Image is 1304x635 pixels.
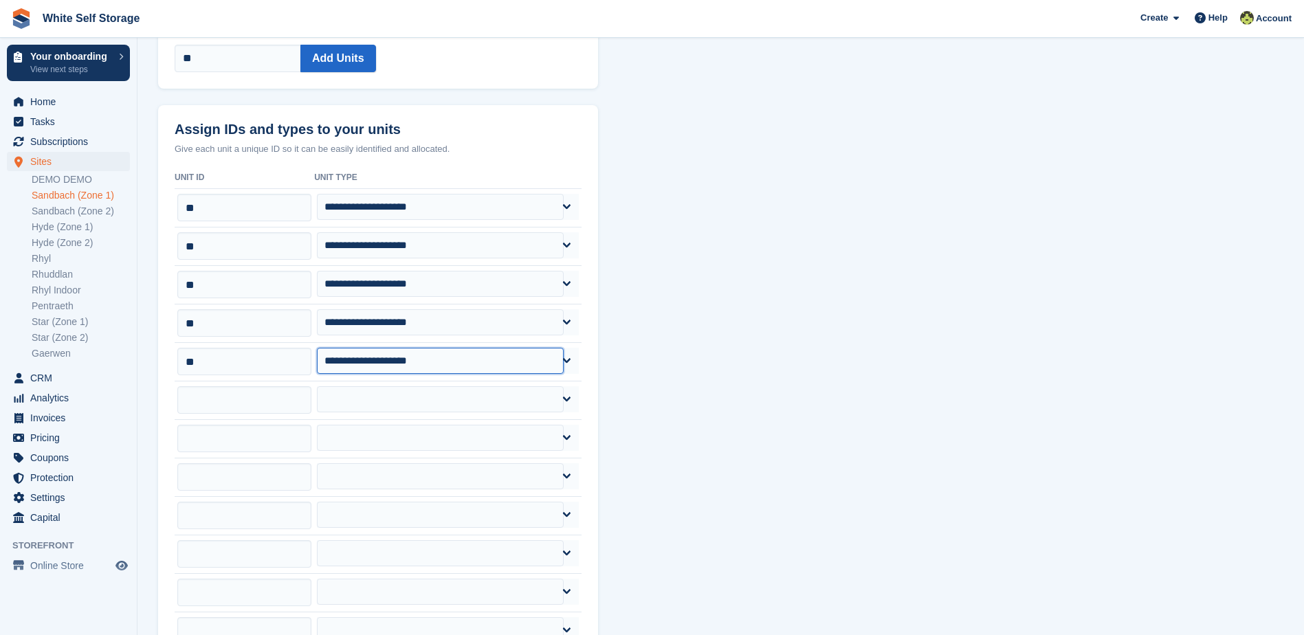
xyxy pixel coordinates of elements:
[30,112,113,131] span: Tasks
[7,92,130,111] a: menu
[32,173,130,186] a: DEMO DEMO
[32,284,130,297] a: Rhyl Indoor
[175,142,582,156] p: Give each unit a unique ID so it can be easily identified and allocated.
[7,408,130,427] a: menu
[7,448,130,467] a: menu
[30,508,113,527] span: Capital
[32,331,130,344] a: Star (Zone 2)
[7,152,130,171] a: menu
[113,557,130,574] a: Preview store
[175,167,314,189] th: Unit ID
[7,45,130,81] a: Your onboarding View next steps
[7,488,130,507] a: menu
[7,112,130,131] a: menu
[32,205,130,218] a: Sandbach (Zone 2)
[12,539,137,553] span: Storefront
[7,508,130,527] a: menu
[32,315,130,328] a: Star (Zone 1)
[7,388,130,408] a: menu
[32,347,130,360] a: Gaerwen
[32,300,130,313] a: Pentraeth
[314,167,582,189] th: Unit Type
[30,368,113,388] span: CRM
[1208,11,1228,25] span: Help
[7,556,130,575] a: menu
[7,468,130,487] a: menu
[32,221,130,234] a: Hyde (Zone 1)
[30,428,113,447] span: Pricing
[1256,12,1292,25] span: Account
[300,45,376,72] button: Add Units
[7,368,130,388] a: menu
[30,468,113,487] span: Protection
[32,189,130,202] a: Sandbach (Zone 1)
[32,236,130,249] a: Hyde (Zone 2)
[37,7,145,30] a: White Self Storage
[175,122,401,137] strong: Assign IDs and types to your units
[30,408,113,427] span: Invoices
[32,268,130,281] a: Rhuddlan
[30,52,112,61] p: Your onboarding
[7,132,130,151] a: menu
[30,92,113,111] span: Home
[1240,11,1254,25] img: Jay White
[30,63,112,76] p: View next steps
[11,8,32,29] img: stora-icon-8386f47178a22dfd0bd8f6a31ec36ba5ce8667c1dd55bd0f319d3a0aa187defe.svg
[30,152,113,171] span: Sites
[30,132,113,151] span: Subscriptions
[30,488,113,507] span: Settings
[7,428,130,447] a: menu
[32,252,130,265] a: Rhyl
[30,556,113,575] span: Online Store
[1140,11,1168,25] span: Create
[30,388,113,408] span: Analytics
[30,448,113,467] span: Coupons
